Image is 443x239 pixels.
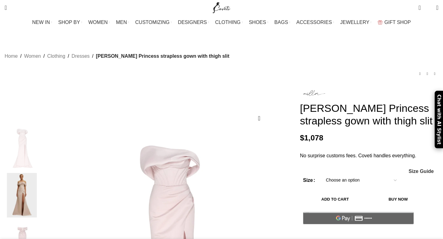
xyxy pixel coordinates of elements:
a: SHOP BY [58,16,82,29]
a: Site logo [211,5,232,10]
span: GIFT SHOP [385,19,411,25]
div: Main navigation [2,16,441,29]
a: Dresses [72,52,90,60]
img: Milla [300,87,328,99]
h1: [PERSON_NAME] Princess strapless gown with thigh slit [300,102,438,127]
button: Pay with GPay [303,212,414,224]
span: ACCESSORIES [296,19,332,25]
span: $ [300,134,304,142]
button: Buy now [370,193,426,206]
a: Women [24,52,41,60]
a: DESIGNERS [178,16,209,29]
a: Home [5,52,18,60]
a: MEN [116,16,129,29]
a: ACCESSORIES [296,16,334,29]
span: SHOES [249,19,266,25]
a: Search [2,2,10,14]
span: BAGS [274,19,288,25]
bdi: 1,078 [300,134,323,142]
a: Clothing [47,52,65,60]
nav: Breadcrumb [5,52,229,60]
text: •••••• [365,216,373,221]
span: DESIGNERS [178,19,207,25]
span: SHOP BY [58,19,80,25]
a: NEW IN [32,16,52,29]
a: Previous product [416,70,424,77]
label: Size [303,176,315,184]
span: CUSTOMIZING [135,19,170,25]
span: NEW IN [32,19,50,25]
a: Size Guide [408,169,434,174]
a: SHOES [249,16,268,29]
button: Add to cart [303,193,367,206]
a: CLOTHING [215,16,243,29]
p: No surprise customs fees. Coveti handles everything. [300,152,438,160]
span: MEN [116,19,127,25]
img: GiftBag [378,20,382,24]
span: WOMEN [88,19,108,25]
a: 0 [415,2,424,14]
a: Next product [431,70,438,77]
img: Milla dresses [3,173,41,218]
span: [PERSON_NAME] Princess strapless gown with thigh slit [96,52,229,60]
a: CUSTOMIZING [135,16,172,29]
a: JEWELLERY [340,16,372,29]
a: BAGS [274,16,290,29]
span: 0 [419,3,424,8]
a: GIFT SHOP [378,16,411,29]
span: CLOTHING [215,19,241,25]
span: 0 [427,6,431,11]
div: My Wishlist [425,2,432,14]
a: WOMEN [88,16,110,29]
img: Milla dress [3,125,41,170]
span: JEWELLERY [340,19,369,25]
